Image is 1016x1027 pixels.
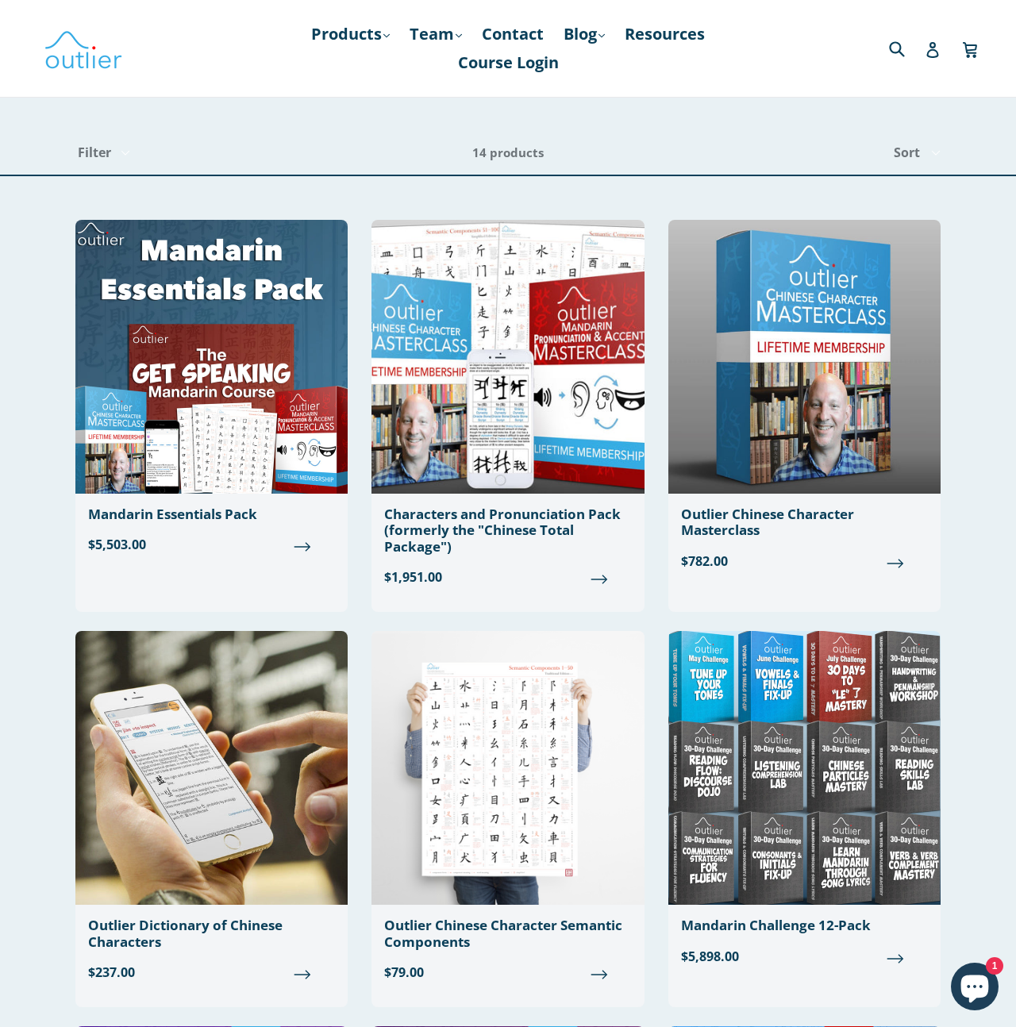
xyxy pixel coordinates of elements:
[450,48,567,77] a: Course Login
[556,20,613,48] a: Blog
[384,917,631,950] div: Outlier Chinese Character Semantic Components
[384,963,631,982] span: $79.00
[75,220,348,494] img: Mandarin Essentials Pack
[668,631,941,978] a: Mandarin Challenge 12-Pack $5,898.00
[371,631,644,905] img: Outlier Chinese Character Semantic Components
[681,552,928,571] span: $782.00
[681,506,928,539] div: Outlier Chinese Character Masterclass
[88,535,335,554] span: $5,503.00
[371,631,644,994] a: Outlier Chinese Character Semantic Components $79.00
[75,220,348,567] a: Mandarin Essentials Pack $5,503.00
[946,963,1003,1014] inbox-online-store-chat: Shopify online store chat
[384,567,631,587] span: $1,951.00
[75,631,348,905] img: Outlier Dictionary of Chinese Characters Outlier Linguistics
[885,32,929,64] input: Search
[75,631,348,994] a: Outlier Dictionary of Chinese Characters $237.00
[472,144,544,160] span: 14 products
[384,506,631,555] div: Characters and Pronunciation Pack (formerly the "Chinese Total Package")
[617,20,713,48] a: Resources
[371,220,644,494] img: Chinese Total Package Outlier Linguistics
[44,25,123,71] img: Outlier Linguistics
[668,220,941,583] a: Outlier Chinese Character Masterclass $782.00
[371,220,644,599] a: Characters and Pronunciation Pack (formerly the "Chinese Total Package") $1,951.00
[88,963,335,982] span: $237.00
[668,220,941,494] img: Outlier Chinese Character Masterclass Outlier Linguistics
[681,947,928,966] span: $5,898.00
[88,917,335,950] div: Outlier Dictionary of Chinese Characters
[668,631,941,905] img: Mandarin Challenge 12-Pack
[303,20,398,48] a: Products
[402,20,470,48] a: Team
[681,917,928,933] div: Mandarin Challenge 12-Pack
[88,506,335,522] div: Mandarin Essentials Pack
[474,20,552,48] a: Contact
